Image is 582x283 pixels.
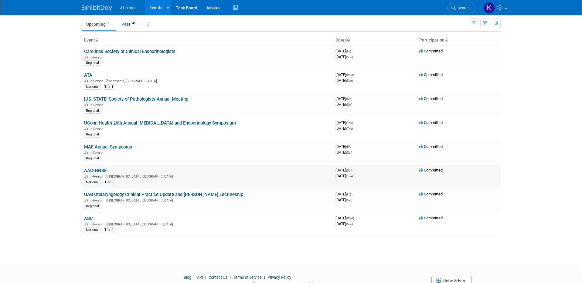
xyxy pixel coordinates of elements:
[352,192,353,196] span: -
[117,18,142,30] a: Past41
[90,55,105,59] span: In-Person
[90,127,105,131] span: In-Person
[335,216,356,220] span: [DATE]
[84,198,88,201] img: In-Person Event
[419,72,443,77] span: Committed
[346,198,352,202] span: (Sat)
[84,227,100,233] div: National
[346,121,353,125] span: (Thu)
[335,174,353,178] span: [DATE]
[346,79,353,82] span: (Sun)
[84,151,88,154] img: In-Person Event
[456,6,470,10] span: Search
[335,192,353,196] span: [DATE]
[103,84,115,90] div: Tier 1
[84,198,331,202] div: [GEOGRAPHIC_DATA], [GEOGRAPHIC_DATA]
[82,35,333,45] th: Event
[346,127,353,130] span: (Thu)
[335,198,352,202] span: [DATE]
[335,49,353,53] span: [DATE]
[209,275,227,280] a: Contact Us
[84,84,100,90] div: National
[333,35,417,45] th: Dates
[84,79,88,82] img: In-Person Event
[353,96,354,101] span: -
[419,120,443,125] span: Committed
[335,126,353,131] span: [DATE]
[184,275,191,280] a: Blog
[90,151,105,155] span: In-Person
[335,78,353,83] span: [DATE]
[233,275,262,280] a: Terms of Service
[352,144,353,149] span: -
[335,55,353,59] span: [DATE]
[346,97,352,101] span: (Sat)
[448,3,475,13] a: Search
[419,144,443,149] span: Committed
[90,222,105,226] span: In-Person
[84,60,101,66] div: Regional
[346,217,354,220] span: (Wed)
[346,169,352,172] span: (Sat)
[346,50,351,53] span: (Fri)
[346,193,351,196] span: (Fri)
[192,275,196,280] span: |
[346,151,352,154] span: (Sat)
[84,216,93,221] a: ASC
[335,96,354,101] span: [DATE]
[335,150,352,155] span: [DATE]
[84,78,331,83] div: Scottsdale, [GEOGRAPHIC_DATA]
[346,55,353,59] span: (Sun)
[84,204,101,209] div: Regional
[263,275,267,280] span: |
[90,79,105,83] span: In-Person
[346,145,351,148] span: (Fri)
[82,18,116,30] a: Upcoming8
[84,72,92,78] a: ATA
[346,222,353,226] span: (Sun)
[84,103,88,106] img: In-Person Event
[84,221,331,226] div: [GEOGRAPHIC_DATA], [GEOGRAPHIC_DATA]
[84,132,101,137] div: Regional
[84,156,101,161] div: Regional
[419,49,443,53] span: Committed
[267,275,291,280] a: Privacy Policy
[90,175,105,178] span: In-Person
[197,275,203,280] a: API
[355,72,356,77] span: -
[353,168,354,172] span: -
[90,103,105,107] span: In-Person
[419,216,443,220] span: Committed
[335,102,352,107] span: [DATE]
[84,168,107,173] a: AAO-HNSF
[84,144,134,150] a: MAE Annual Symposium
[335,168,354,172] span: [DATE]
[84,175,88,178] img: In-Person Event
[335,72,356,77] span: [DATE]
[90,198,105,202] span: In-Person
[84,192,243,197] a: UAB Otolaryngology Clinical Practice Update and [PERSON_NAME] Lectureship
[84,55,88,58] img: In-Person Event
[84,127,88,130] img: In-Person Event
[84,108,101,114] div: Regional
[355,216,356,220] span: -
[346,73,354,77] span: (Wed)
[84,222,88,225] img: In-Person Event
[444,38,448,42] a: Sort by Participation Type
[95,38,98,42] a: Sort by Event Name
[417,35,501,45] th: Participation
[419,168,443,172] span: Committed
[103,180,115,185] div: Tier 3
[84,120,236,126] a: UConn Health 26th Annual [MEDICAL_DATA] and Endocrinology Symposium
[84,174,331,178] div: [GEOGRAPHIC_DATA], [GEOGRAPHIC_DATA]
[204,275,208,280] span: |
[419,96,443,101] span: Committed
[346,103,352,106] span: (Sat)
[84,96,188,102] a: [US_STATE] Society of Pathologists Annual Meeting
[228,275,232,280] span: |
[335,144,353,149] span: [DATE]
[84,49,175,54] a: Carolinas Society of Clinical Endocrinologists
[103,227,115,233] div: Tier 4
[419,192,443,196] span: Committed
